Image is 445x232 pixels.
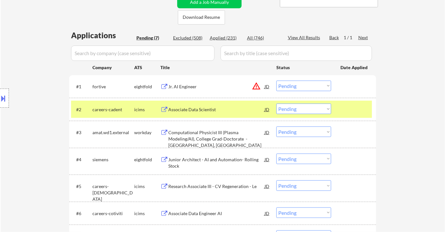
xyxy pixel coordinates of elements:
[76,156,87,163] div: #4
[134,83,160,90] div: eightfold
[344,34,358,41] div: 1 / 1
[329,34,339,41] div: Back
[340,64,368,71] div: Date Applied
[71,46,215,61] input: Search by company (case sensitive)
[134,129,160,136] div: workday
[168,129,265,148] div: Computational Physicist III (Plasma Modeling/AI), College Grad-Doctorate - [GEOGRAPHIC_DATA], [GE...
[264,180,270,192] div: JD
[247,35,279,41] div: All (746)
[71,32,134,39] div: Applications
[173,35,205,41] div: Excluded (508)
[168,183,265,190] div: Research Associate III - CV Regeneration - Le
[252,82,261,91] button: warning_amber
[264,127,270,138] div: JD
[276,62,331,73] div: Status
[136,35,168,41] div: Pending (7)
[134,183,160,190] div: icims
[178,10,225,25] button: Download Resume
[221,46,372,61] input: Search by title (case sensitive)
[168,210,265,217] div: Associate Data Engineer AI
[92,210,134,217] div: careers-cotiviti
[168,156,265,169] div: Junior Architect - AI and Automation- Rolling Stock
[134,156,160,163] div: eightfold
[160,64,270,71] div: Title
[264,104,270,115] div: JD
[92,183,134,202] div: careers-[DEMOGRAPHIC_DATA]
[134,106,160,113] div: icims
[210,35,242,41] div: Applied (231)
[168,83,265,90] div: Jr. AI Engineer
[264,207,270,219] div: JD
[264,81,270,92] div: JD
[168,106,265,113] div: Associate Data Scientist
[134,210,160,217] div: icims
[92,156,134,163] div: siemens
[76,183,87,190] div: #5
[134,64,160,71] div: ATS
[264,154,270,165] div: JD
[76,210,87,217] div: #6
[358,34,368,41] div: Next
[288,34,322,41] div: View All Results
